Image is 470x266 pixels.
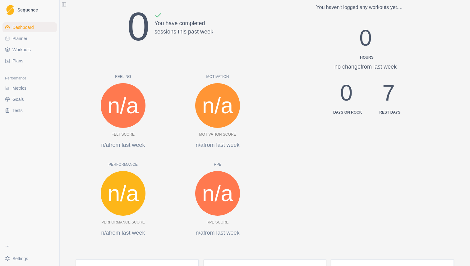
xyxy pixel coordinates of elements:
p: Performance Score [101,219,145,225]
div: Performance [2,73,57,83]
span: Planner [12,35,27,42]
p: Performance [76,162,170,167]
p: Motivation Score [199,132,236,137]
div: Days on Rock [333,110,362,115]
p: RPE Score [207,219,229,225]
p: You haven't logged any workouts yet.... [316,4,402,11]
p: n/a from last week [76,229,170,237]
span: Sequence [17,8,38,12]
span: Dashboard [12,24,34,30]
span: n/a [202,89,233,122]
a: Dashboard [2,22,57,32]
p: Felt Score [112,132,135,137]
a: Goals [2,94,57,104]
a: Tests [2,106,57,115]
div: 7 [377,76,400,115]
span: Goals [12,96,24,102]
p: RPE [170,162,265,167]
p: n/a from last week [170,229,265,237]
a: Metrics [2,83,57,93]
span: Metrics [12,85,26,91]
span: n/a [202,177,233,210]
button: Settings [2,254,57,264]
span: n/a [108,177,139,210]
span: n/a [108,89,139,122]
div: 0 [323,21,408,60]
div: Hours [326,55,408,60]
a: Planner [2,34,57,43]
p: Feeling [76,74,170,79]
div: no change from last week [323,63,408,71]
div: Rest days [379,110,400,115]
span: Plans [12,58,23,64]
a: LogoSequence [2,2,57,17]
div: 0 [331,76,362,115]
span: Tests [12,107,23,114]
p: n/a from last week [170,141,265,149]
p: Motivation [170,74,265,79]
span: Workouts [12,47,31,53]
a: Plans [2,56,57,66]
a: Workouts [2,45,57,55]
img: Logo [6,5,14,15]
div: You have completed sessions this past week [154,12,213,56]
p: n/a from last week [76,141,170,149]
